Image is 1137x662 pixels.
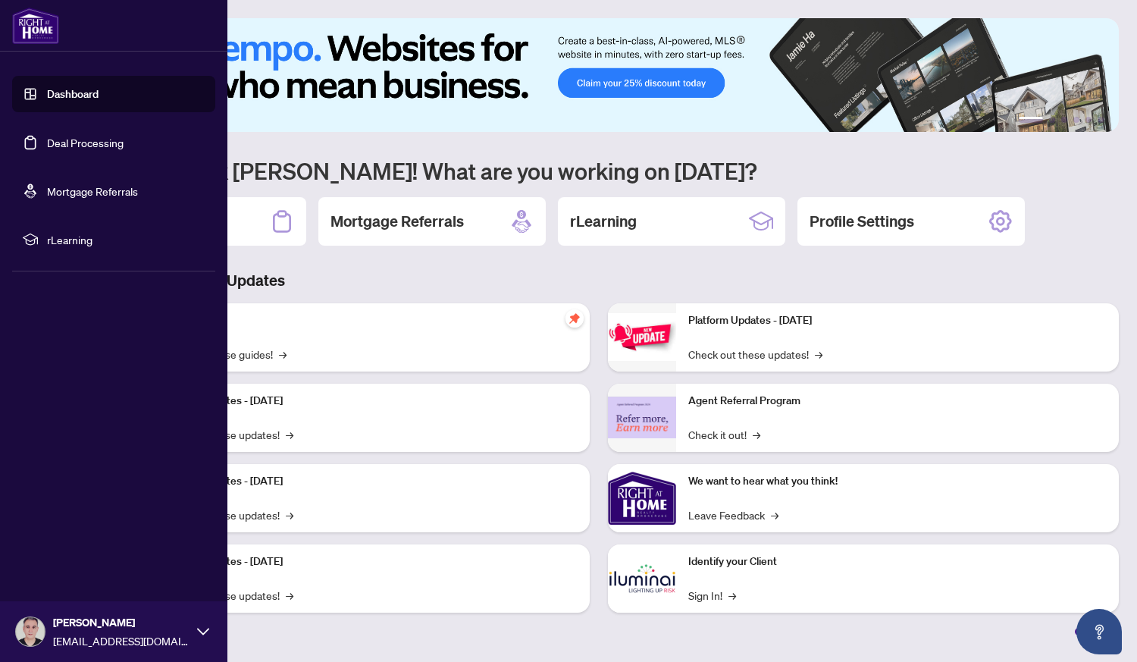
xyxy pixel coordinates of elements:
img: Slide 0 [79,18,1119,132]
img: Platform Updates - June 23, 2025 [608,313,676,361]
a: Dashboard [47,87,99,101]
h2: rLearning [570,211,637,232]
p: Agent Referral Program [688,393,1107,409]
p: Platform Updates - [DATE] [159,393,578,409]
button: Open asap [1076,609,1122,654]
span: [EMAIL_ADDRESS][DOMAIN_NAME] [53,632,189,649]
button: 5 [1085,117,1092,123]
img: logo [12,8,59,44]
button: 1 [1019,117,1043,123]
a: Leave Feedback→ [688,507,778,523]
span: → [815,346,822,362]
button: 6 [1098,117,1104,123]
span: → [286,426,293,443]
a: Sign In!→ [688,587,736,604]
span: → [753,426,760,443]
h2: Mortgage Referrals [330,211,464,232]
h3: Brokerage & Industry Updates [79,270,1119,291]
span: → [279,346,287,362]
a: Mortgage Referrals [47,184,138,198]
button: 3 [1061,117,1067,123]
p: We want to hear what you think! [688,473,1107,490]
span: [PERSON_NAME] [53,614,189,631]
span: → [286,587,293,604]
p: Identify your Client [688,554,1107,570]
span: → [728,587,736,604]
a: Check out these updates!→ [688,346,822,362]
p: Platform Updates - [DATE] [159,554,578,570]
span: pushpin [565,309,584,328]
img: Agent Referral Program [608,397,676,438]
h1: Welcome back [PERSON_NAME]! What are you working on [DATE]? [79,156,1119,185]
button: 4 [1073,117,1079,123]
a: Check it out!→ [688,426,760,443]
p: Platform Updates - [DATE] [688,312,1107,329]
img: Identify your Client [608,544,676,613]
button: 2 [1049,117,1055,123]
p: Self-Help [159,312,578,329]
img: Profile Icon [16,617,45,646]
span: → [286,507,293,523]
a: Deal Processing [47,136,124,149]
img: We want to hear what you think! [608,464,676,532]
span: → [771,507,778,523]
h2: Profile Settings [810,211,914,232]
p: Platform Updates - [DATE] [159,473,578,490]
span: rLearning [47,231,205,248]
